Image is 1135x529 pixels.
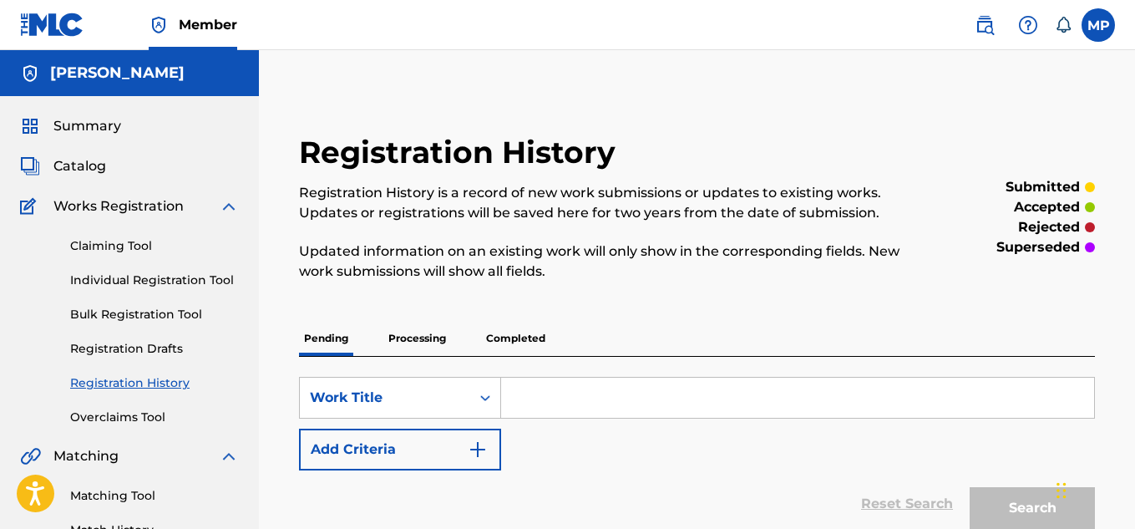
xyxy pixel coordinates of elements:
a: Bulk Registration Tool [70,306,239,323]
img: search [975,15,995,35]
div: Help [1011,8,1045,42]
span: Catalog [53,156,106,176]
button: Add Criteria [299,429,501,471]
span: Summary [53,116,121,136]
img: Summary [20,116,40,136]
div: User Menu [1082,8,1115,42]
p: accepted [1014,197,1080,217]
a: Registration History [70,374,239,392]
img: expand [219,196,239,216]
span: Member [179,15,237,34]
span: Matching [53,446,119,466]
img: Top Rightsholder [149,15,169,35]
p: rejected [1018,217,1080,237]
h5: Micah Penny [50,64,185,83]
img: expand [219,446,239,466]
img: Works Registration [20,196,42,216]
a: Individual Registration Tool [70,272,239,289]
img: 9d2ae6d4665cec9f34b9.svg [468,440,488,460]
p: superseded [996,237,1080,257]
img: Accounts [20,64,40,84]
a: Claiming Tool [70,237,239,255]
p: Pending [299,321,353,356]
img: MLC Logo [20,13,84,37]
iframe: Chat Widget [1051,449,1135,529]
a: Registration Drafts [70,340,239,358]
a: CatalogCatalog [20,156,106,176]
img: help [1018,15,1038,35]
h2: Registration History [299,134,624,171]
a: Public Search [968,8,1001,42]
div: Notifications [1055,17,1072,33]
img: Matching [20,446,41,466]
p: submitted [1006,177,1080,197]
p: Registration History is a record of new work submissions or updates to existing works. Updates or... [299,183,912,223]
a: Overclaims Tool [70,409,239,426]
a: Matching Tool [70,487,239,505]
p: Completed [481,321,550,356]
iframe: Resource Center [1088,315,1135,450]
p: Processing [383,321,451,356]
div: Drag [1056,465,1067,516]
div: Work Title [310,388,460,408]
span: Works Registration [53,196,184,216]
a: SummarySummary [20,116,121,136]
img: Catalog [20,156,40,176]
p: Updated information on an existing work will only show in the corresponding fields. New work subm... [299,242,912,282]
